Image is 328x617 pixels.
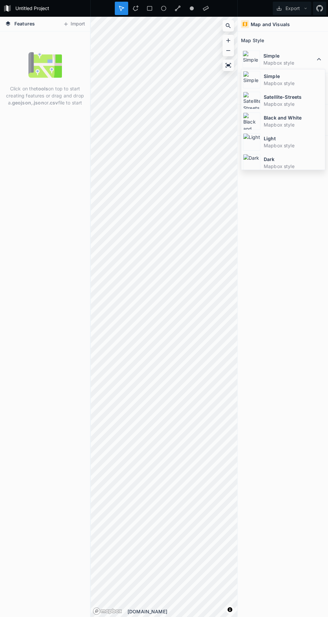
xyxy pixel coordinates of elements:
[11,100,31,105] strong: .geojson
[264,156,323,163] dt: Dark
[36,86,48,91] strong: tools
[243,112,260,130] img: Black and White
[264,163,323,170] dd: Mapbox style
[251,21,290,28] h4: Map and Visuals
[243,133,260,151] img: Light
[228,606,232,613] span: Toggle attribution
[263,59,315,66] dd: Mapbox style
[5,85,85,106] p: Click on the on top to start creating features or drag and drop a , or file to start
[264,135,323,142] dt: Light
[264,80,323,87] dd: Mapbox style
[28,48,62,82] img: empty
[264,121,323,128] dd: Mapbox style
[32,100,44,105] strong: .json
[49,100,58,105] strong: .csv
[264,100,323,107] dd: Mapbox style
[128,608,237,615] div: [DOMAIN_NAME]
[243,154,260,171] img: Dark
[264,93,323,100] dt: Satellite-Streets
[264,142,323,149] dd: Mapbox style
[60,19,88,29] button: Import
[273,2,311,15] button: Export
[264,73,323,80] dt: Simple
[243,51,260,68] img: Simple
[226,606,234,614] button: Toggle attribution
[243,92,260,109] img: Satellite-Streets
[241,35,264,46] h2: Map Style
[14,20,35,27] span: Features
[263,52,315,59] dt: Simple
[243,71,260,88] img: Simple
[93,607,122,615] a: Mapbox logo
[264,114,323,121] dt: Black and White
